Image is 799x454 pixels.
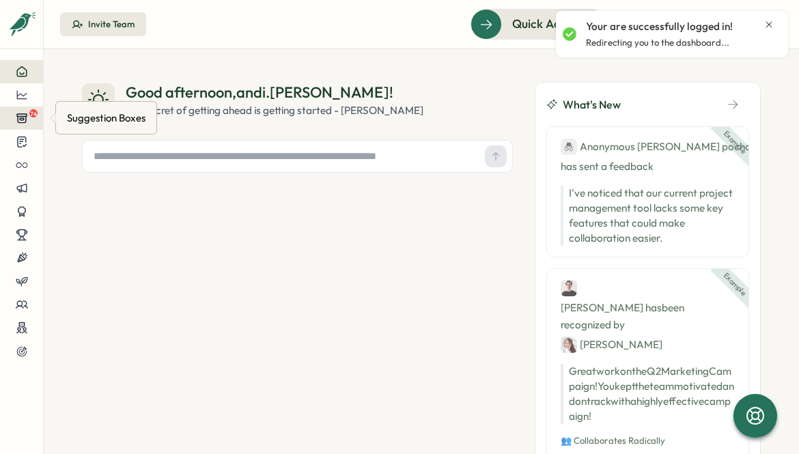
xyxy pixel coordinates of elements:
span: Quick Actions [512,15,587,33]
div: [PERSON_NAME] [561,336,662,353]
p: Great work on the Q2 Marketing Campaign! You kept the team motivated and on track with a highly e... [561,364,735,424]
button: Invite Team [60,12,146,37]
span: What's New [563,96,621,113]
div: Anonymous [PERSON_NAME] pochard [561,138,761,155]
div: Good afternoon , andi.[PERSON_NAME] ! [126,82,423,103]
p: Redirecting you to the dashboard... [586,37,729,49]
img: Jane [561,337,577,353]
button: Quick Actions [471,9,606,39]
div: has sent a feedback [561,138,735,175]
p: I've noticed that our current project management tool lacks some key features that could make col... [569,186,735,246]
div: [PERSON_NAME] has been recognized by [561,280,735,353]
span: 74 [29,109,38,117]
div: Suggestion Boxes [64,107,148,128]
img: Ben [561,280,577,296]
button: Close notification [763,19,774,30]
p: 👥 Collaborates Radically [561,435,735,447]
div: Invite Team [88,18,135,31]
div: The secret of getting ahead is getting started - [PERSON_NAME] [126,103,423,118]
p: Your are successfully logged in! [586,19,733,34]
